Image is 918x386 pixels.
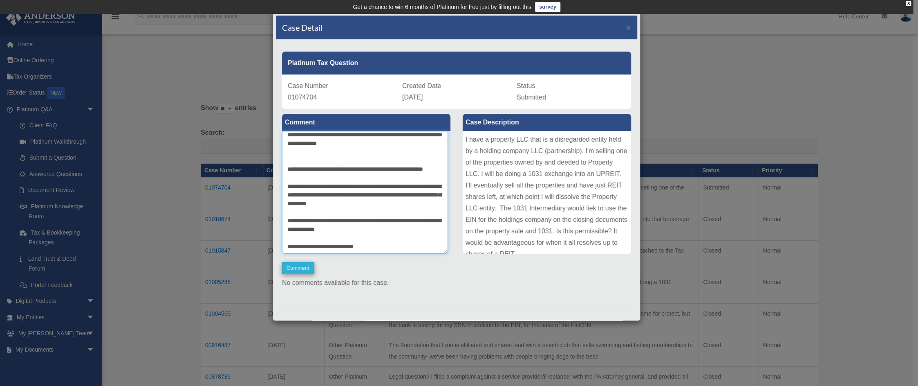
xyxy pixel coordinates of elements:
[463,114,631,131] label: Case Description
[282,114,450,131] label: Comment
[535,2,560,12] a: survey
[402,94,423,101] span: [DATE]
[288,82,328,89] span: Case Number
[626,23,631,32] span: ×
[282,22,322,33] h4: Case Detail
[517,94,546,101] span: Submitted
[517,82,535,89] span: Status
[626,23,631,32] button: Close
[402,82,441,89] span: Created Date
[463,131,631,254] div: I have a property LLC that is a disregarded entity held by a holding company LLC (partnership). I...
[282,52,631,74] div: Platinum Tax Question
[282,262,314,274] button: Comment
[353,2,531,12] div: Get a chance to win 6 months of Platinum for free just by filling out this
[906,1,911,6] div: close
[288,94,317,101] span: 01074704
[282,277,631,289] p: No comments available for this case.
